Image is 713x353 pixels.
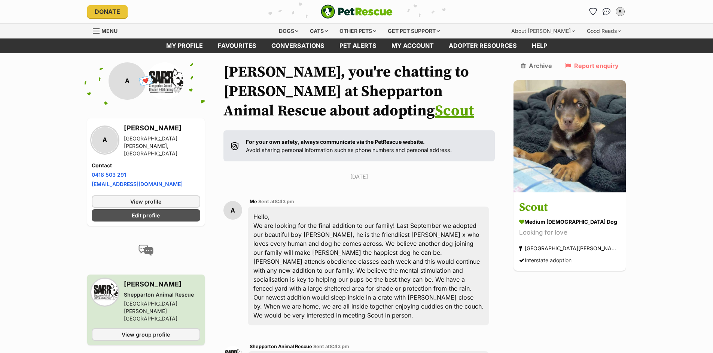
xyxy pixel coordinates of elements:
a: PetRescue [321,4,393,19]
div: A [109,62,146,100]
span: 8:43 pm [275,199,294,204]
div: Get pet support [383,24,445,38]
div: A [616,8,624,15]
h3: [PERSON_NAME] [124,279,200,289]
h3: Scout [519,199,620,216]
img: Shepparton Animal Rescue profile pic [146,62,183,100]
div: Interstate adoption [519,255,572,265]
a: Report enquiry [565,62,619,69]
img: Scout [514,80,626,192]
div: Other pets [334,24,381,38]
span: 💌 [137,73,154,89]
p: [DATE] [223,173,495,180]
span: Edit profile [132,211,160,219]
span: Shepparton Animal Rescue [250,344,312,349]
a: Scout [435,102,474,120]
div: Looking for love [519,227,620,238]
img: chat-41dd97257d64d25036548639549fe6c8038ab92f7586957e7f3b1b290dea8141.svg [603,8,610,15]
div: A [223,201,242,220]
div: Good Reads [582,24,626,38]
a: Archive [521,62,552,69]
p: Avoid sharing personal information such as phone numbers and personal address. [246,138,452,154]
div: Hello, We are looking for the final addition to our family! Last September we adopted our beautif... [248,207,490,325]
img: logo-e224e6f780fb5917bec1dbf3a21bbac754714ae5b6737aabdf751b685950b380.svg [321,4,393,19]
div: A [92,127,118,153]
div: Cats [305,24,333,38]
a: My account [384,38,441,53]
div: medium [DEMOGRAPHIC_DATA] Dog [519,218,620,226]
a: Donate [87,5,128,18]
h3: [PERSON_NAME] [124,123,200,133]
strong: For your own safety, always communicate via the PetRescue website. [246,139,425,145]
a: Edit profile [92,209,200,222]
div: [GEOGRAPHIC_DATA][PERSON_NAME], [GEOGRAPHIC_DATA] [124,135,200,157]
a: Favourites [210,38,264,53]
a: Favourites [587,6,599,18]
span: View group profile [122,331,170,338]
div: Dogs [274,24,304,38]
a: View group profile [92,328,200,341]
a: 0418 503 291 [92,171,126,178]
h1: [PERSON_NAME], you're chatting to [PERSON_NAME] at Shepparton Animal Rescue about adopting [223,62,495,121]
a: Menu [93,24,123,37]
img: conversation-icon-4a6f8262b818ee0b60e3300018af0b2d0b884aa5de6e9bcb8d3d4eeb1a70a7c4.svg [138,245,153,256]
a: View profile [92,195,200,208]
a: Scout medium [DEMOGRAPHIC_DATA] Dog Looking for love [GEOGRAPHIC_DATA][PERSON_NAME][GEOGRAPHIC_DA... [514,193,626,271]
a: [EMAIL_ADDRESS][DOMAIN_NAME] [92,181,183,187]
h4: Contact [92,162,200,169]
button: My account [614,6,626,18]
span: View profile [130,198,161,205]
img: Shepparton Animal Rescue profile pic [92,279,118,305]
span: Sent at [313,344,349,349]
div: Shepparton Animal Rescue [124,291,200,298]
a: Adopter resources [441,38,524,53]
a: My profile [159,38,210,53]
ul: Account quick links [587,6,626,18]
a: Conversations [601,6,613,18]
div: [GEOGRAPHIC_DATA][PERSON_NAME][GEOGRAPHIC_DATA] [519,243,620,253]
span: Menu [101,28,118,34]
a: Pet alerts [332,38,384,53]
span: Sent at [258,199,294,204]
div: About [PERSON_NAME] [506,24,580,38]
span: Me [250,199,257,204]
a: conversations [264,38,332,53]
a: Help [524,38,555,53]
div: [GEOGRAPHIC_DATA][PERSON_NAME][GEOGRAPHIC_DATA] [124,300,200,322]
span: 8:43 pm [330,344,349,349]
